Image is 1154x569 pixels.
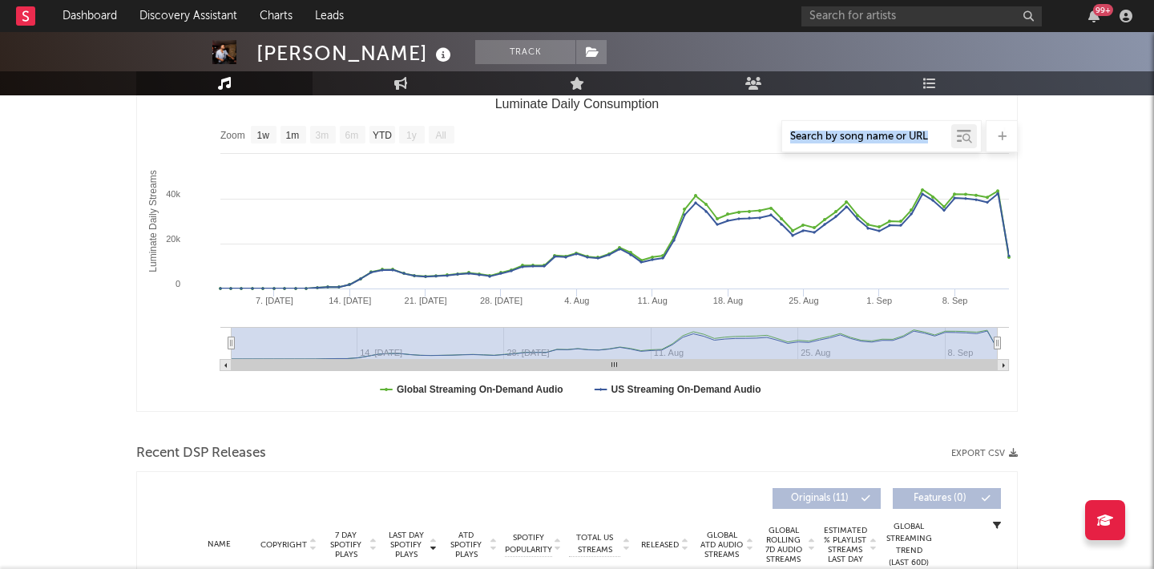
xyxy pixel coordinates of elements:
[789,296,818,305] text: 25. Aug
[903,494,977,503] span: Features ( 0 )
[866,296,892,305] text: 1. Sep
[783,494,857,503] span: Originals ( 11 )
[166,234,180,244] text: 20k
[475,40,575,64] button: Track
[505,532,552,556] span: Spotify Popularity
[260,540,307,550] span: Copyright
[166,189,180,199] text: 40k
[325,531,367,559] span: 7 Day Spotify Plays
[942,296,968,305] text: 8. Sep
[700,531,744,559] span: Global ATD Audio Streams
[823,526,867,564] span: Estimated % Playlist Streams Last Day
[951,449,1018,458] button: Export CSV
[569,532,620,556] span: Total US Streams
[782,131,951,143] input: Search by song name or URL
[405,296,447,305] text: 21. [DATE]
[147,170,159,272] text: Luminate Daily Streams
[397,384,563,395] text: Global Streaming On-Demand Audio
[385,531,427,559] span: Last Day Spotify Plays
[137,91,1017,411] svg: Luminate Daily Consumption
[1093,4,1113,16] div: 99 +
[611,384,761,395] text: US Streaming On-Demand Audio
[638,296,668,305] text: 11. Aug
[773,488,881,509] button: Originals(11)
[256,40,455,67] div: [PERSON_NAME]
[713,296,743,305] text: 18. Aug
[801,6,1042,26] input: Search for artists
[136,444,266,463] span: Recent DSP Releases
[641,540,679,550] span: Released
[495,97,660,111] text: Luminate Daily Consumption
[256,296,293,305] text: 7. [DATE]
[329,296,371,305] text: 14. [DATE]
[176,279,180,289] text: 0
[185,539,252,551] div: Name
[893,488,1001,509] button: Features(0)
[885,521,933,569] div: Global Streaming Trend (Last 60D)
[1088,10,1100,22] button: 99+
[445,531,487,559] span: ATD Spotify Plays
[761,526,805,564] span: Global Rolling 7D Audio Streams
[480,296,523,305] text: 28. [DATE]
[564,296,589,305] text: 4. Aug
